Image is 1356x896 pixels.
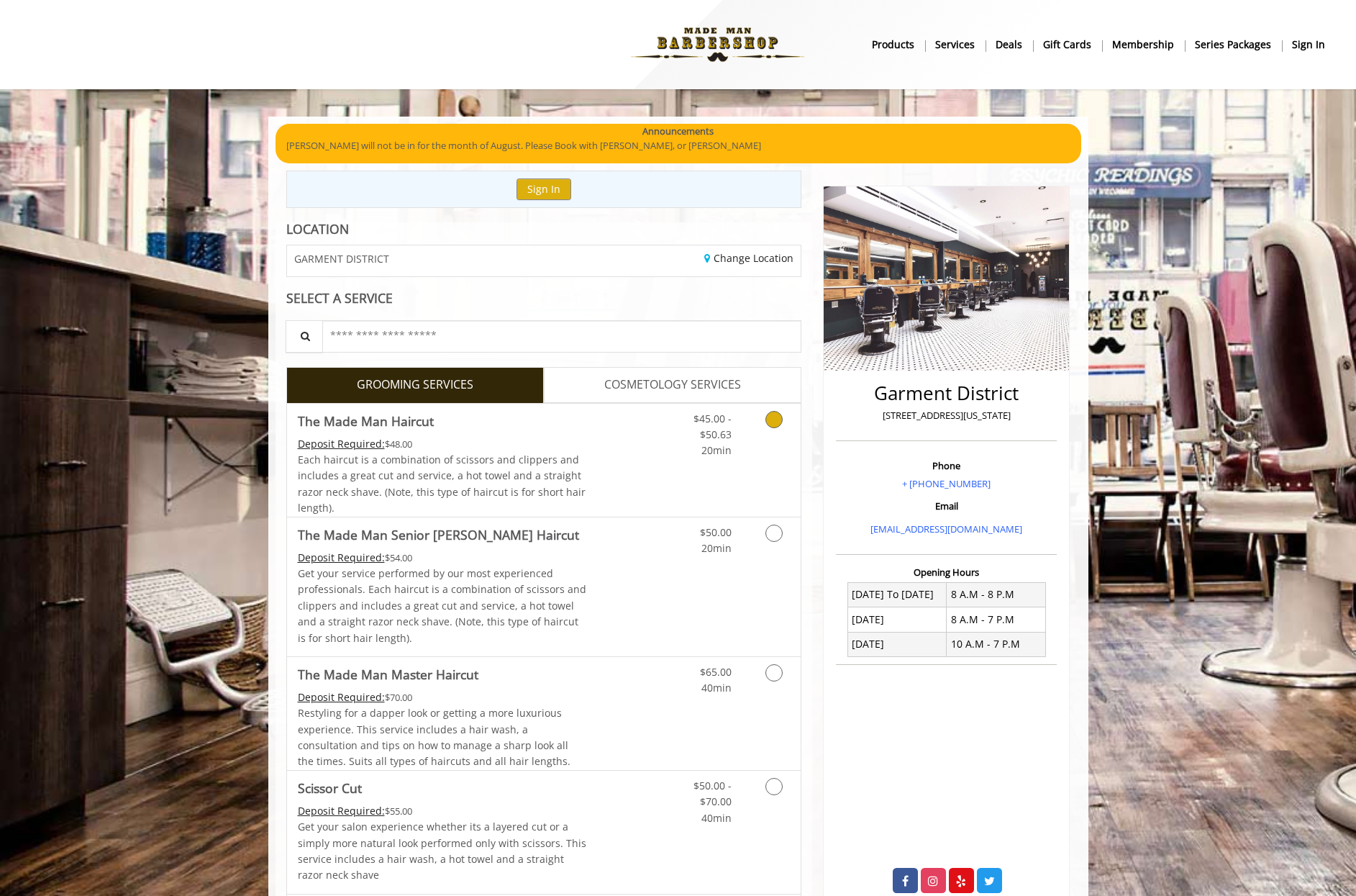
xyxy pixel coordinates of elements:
[298,411,434,431] b: The Made Man Haircut
[701,541,732,555] span: 20min
[1102,34,1185,55] a: MembershipMembership
[870,522,1022,535] a: [EMAIL_ADDRESS][DOMAIN_NAME]
[847,607,947,632] td: [DATE]
[1185,34,1282,55] a: Series packagesSeries packages
[935,37,975,53] b: Services
[925,34,986,55] a: ServicesServices
[1292,37,1325,53] b: sign in
[1195,37,1271,53] b: Series packages
[693,779,732,808] span: $50.00 - $70.00
[298,436,587,452] div: $48.00
[701,681,732,694] span: 40min
[872,37,914,53] b: products
[700,525,732,539] span: $50.00
[298,550,587,566] div: $54.00
[298,706,570,768] span: Restyling for a dapper look or getting a more luxurious experience. This service includes a hair ...
[847,632,947,656] td: [DATE]
[298,690,385,704] span: This service needs some Advance to be paid before we block your appointment
[862,34,925,55] a: Productsproducts
[298,689,587,705] div: $70.00
[947,582,1046,607] td: 8 A.M - 8 P.M
[286,291,802,305] div: SELECT A SERVICE
[839,461,1053,471] h3: Phone
[986,34,1033,55] a: DealsDeals
[1033,34,1102,55] a: Gift cardsgift cards
[357,376,473,394] span: GROOMING SERVICES
[693,412,732,441] span: $45.00 - $50.63
[996,37,1022,53] b: Deals
[701,811,732,825] span: 40min
[298,453,586,515] span: Each haircut is a combination of scissors and clippers and includes a great cut and service, a ho...
[947,607,1046,632] td: 8 A.M - 7 P.M
[1112,37,1174,53] b: Membership
[298,525,579,545] b: The Made Man Senior [PERSON_NAME] Haircut
[1043,37,1091,53] b: gift cards
[701,443,732,457] span: 20min
[298,551,385,564] span: This service needs some Advance to be paid before we block your appointment
[902,477,991,490] a: + [PHONE_NUMBER]
[298,803,587,819] div: $55.00
[839,501,1053,511] h3: Email
[286,320,323,353] button: Service Search
[836,567,1057,577] h3: Opening Hours
[642,124,714,139] b: Announcements
[700,665,732,679] span: $65.00
[619,5,816,84] img: Made Man Barbershop logo
[286,138,1070,153] p: [PERSON_NAME] will not be in for the month of August. Please Book with [PERSON_NAME], or [PERSON_...
[298,778,362,798] b: Scissor Cut
[298,566,587,646] p: Get your service performed by our most experienced professionals. Each haircut is a combination o...
[294,253,389,264] span: GARMENT DISTRICT
[839,408,1053,423] p: [STREET_ADDRESS][US_STATE]
[517,178,571,199] button: Sign In
[604,376,741,394] span: COSMETOLOGY SERVICES
[704,251,793,265] a: Change Location
[1282,34,1335,55] a: sign insign in
[298,437,385,451] span: This service needs some Advance to be paid before we block your appointment
[839,383,1053,404] h2: Garment District
[298,664,478,684] b: The Made Man Master Haircut
[847,582,947,607] td: [DATE] To [DATE]
[298,819,587,884] p: Get your salon experience whether its a layered cut or a simply more natural look performed only ...
[286,220,349,237] b: LOCATION
[298,804,385,818] span: This service needs some Advance to be paid before we block your appointment
[947,632,1046,656] td: 10 A.M - 7 P.M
